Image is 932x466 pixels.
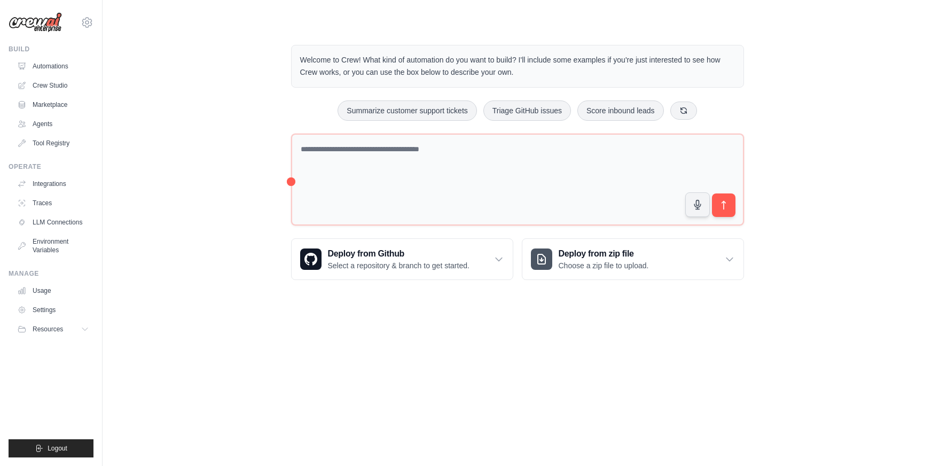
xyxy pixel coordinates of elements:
button: Summarize customer support tickets [338,100,476,121]
div: Manage [9,269,93,278]
span: Step 1 [736,370,758,378]
h3: Create an automation [728,382,894,397]
button: Score inbound leads [577,100,664,121]
p: Choose a zip file to upload. [559,260,649,271]
button: Resources [13,321,93,338]
a: Usage [13,282,93,299]
a: Marketplace [13,96,93,113]
p: Welcome to Crew! What kind of automation do you want to build? I'll include some examples if you'... [300,54,735,79]
a: Environment Variables [13,233,93,259]
div: Build [9,45,93,53]
a: Tool Registry [13,135,93,152]
img: Logo [9,12,62,33]
span: Resources [33,325,63,333]
h3: Deploy from Github [328,247,469,260]
a: Integrations [13,175,93,192]
a: Traces [13,195,93,212]
a: Automations [13,58,93,75]
span: Logout [48,444,67,453]
a: LLM Connections [13,214,93,231]
button: Triage GitHub issues [483,100,571,121]
button: Close walkthrough [899,368,907,376]
div: Operate [9,162,93,171]
a: Settings [13,301,93,319]
a: Crew Studio [13,77,93,94]
button: Logout [9,439,93,457]
p: Describe the automation you want to build, select an example option, or use the microphone to spe... [728,401,894,436]
h3: Deploy from zip file [559,247,649,260]
a: Agents [13,115,93,133]
p: Select a repository & branch to get started. [328,260,469,271]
